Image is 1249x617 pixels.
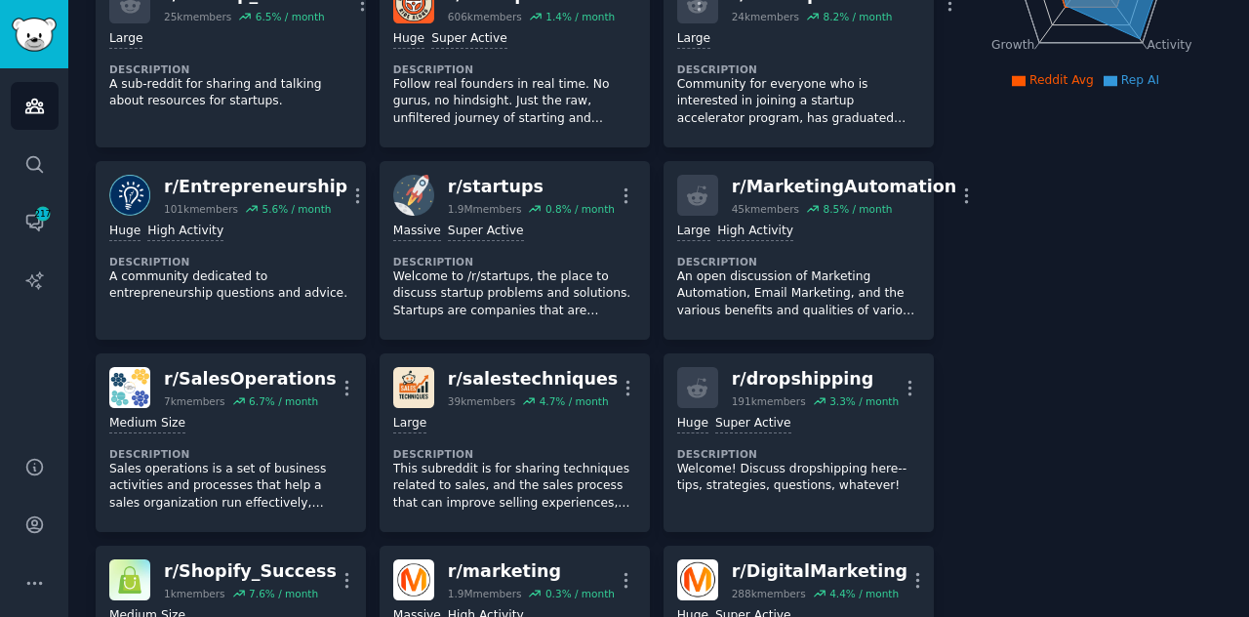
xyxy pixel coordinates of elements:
div: Massive [393,223,441,241]
div: Medium Size [109,415,185,433]
div: 45k members [732,202,799,216]
img: marketing [393,559,434,600]
div: Large [109,30,142,49]
div: 1.9M members [448,587,522,600]
dt: Description [677,447,920,461]
p: Sales operations is a set of business activities and processes that help a sales organization run... [109,461,352,513]
div: Super Active [715,415,791,433]
div: r/ DigitalMarketing [732,559,908,584]
img: startups [393,175,434,216]
div: High Activity [147,223,223,241]
p: A community dedicated to entrepreneurship questions and advice. [109,268,352,303]
dt: Description [109,447,352,461]
a: r/dropshipping191kmembers3.3% / monthHugeSuper ActiveDescriptionWelcome! Discuss dropshipping her... [664,353,934,532]
div: Large [393,415,426,433]
tspan: Activity [1147,38,1191,52]
div: 24k members [732,10,799,23]
div: Super Active [448,223,524,241]
a: 217 [11,198,59,246]
img: salestechniques [393,367,434,408]
a: Entrepreneurshipr/Entrepreneurship101kmembers5.6% / monthHugeHigh ActivityDescriptionA community ... [96,161,366,340]
div: 1.4 % / month [545,10,615,23]
dt: Description [677,255,920,268]
p: Welcome to /r/startups, the place to discuss startup problems and solutions. Startups are compani... [393,268,636,320]
div: 0.3 % / month [545,587,615,600]
img: GummySearch logo [12,18,57,52]
dt: Description [393,62,636,76]
div: Huge [109,223,141,241]
div: 7k members [164,394,225,408]
p: Community for everyone who is interested in joining a startup accelerator program, has graduated ... [677,76,920,128]
div: 288k members [732,587,806,600]
p: Welcome! Discuss dropshipping here-- tips, strategies, questions, whatever! [677,461,920,495]
div: Huge [677,415,708,433]
div: High Activity [717,223,793,241]
tspan: Growth [991,38,1034,52]
a: startupsr/startups1.9Mmembers0.8% / monthMassiveSuper ActiveDescriptionWelcome to /r/startups, th... [380,161,650,340]
div: 39k members [448,394,515,408]
img: SalesOperations [109,367,150,408]
dt: Description [109,255,352,268]
div: r/ Entrepreneurship [164,175,347,199]
img: Entrepreneurship [109,175,150,216]
dt: Description [393,255,636,268]
p: An open discussion of Marketing Automation, Email Marketing, and the various benefits and qualiti... [677,268,920,320]
div: 8.5 % / month [823,202,892,216]
div: 191k members [732,394,806,408]
div: r/ startups [448,175,615,199]
span: Rep AI [1121,73,1159,87]
p: This subreddit is for sharing techniques related to sales, and the sales process that can improve... [393,461,636,513]
div: 0.8 % / month [545,202,615,216]
div: 8.2 % / month [823,10,892,23]
div: r/ Shopify_Success [164,559,337,584]
div: 1k members [164,587,225,600]
div: r/ MarketingAutomation [732,175,957,199]
div: 5.6 % / month [262,202,331,216]
div: 101k members [164,202,238,216]
span: 217 [34,207,52,221]
div: 7.6 % / month [249,587,318,600]
img: Shopify_Success [109,559,150,600]
div: Large [677,30,710,49]
dt: Description [393,447,636,461]
div: 25k members [164,10,231,23]
div: r/ dropshipping [732,367,899,391]
p: A sub-reddit for sharing and talking about resources for startups. [109,76,352,110]
dt: Description [109,62,352,76]
div: Huge [393,30,424,49]
div: Large [677,223,710,241]
img: DigitalMarketing [677,559,718,600]
a: r/MarketingAutomation45kmembers8.5% / monthLargeHigh ActivityDescriptionAn open discussion of Mar... [664,161,934,340]
div: 6.7 % / month [249,394,318,408]
dt: Description [677,62,920,76]
div: r/ marketing [448,559,615,584]
div: 6.5 % / month [256,10,325,23]
div: 4.4 % / month [829,587,899,600]
div: 606k members [448,10,522,23]
div: 4.7 % / month [540,394,609,408]
div: Super Active [431,30,507,49]
div: 1.9M members [448,202,522,216]
a: salestechniquesr/salestechniques39kmembers4.7% / monthLargeDescriptionThis subreddit is for shari... [380,353,650,532]
div: 3.3 % / month [829,394,899,408]
p: Follow real founders in real time. No gurus, no hindsight. Just the raw, unfiltered journey of st... [393,76,636,128]
a: SalesOperationsr/SalesOperations7kmembers6.7% / monthMedium SizeDescriptionSales operations is a ... [96,353,366,532]
div: r/ salestechniques [448,367,618,391]
span: Reddit Avg [1029,73,1094,87]
div: r/ SalesOperations [164,367,337,391]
